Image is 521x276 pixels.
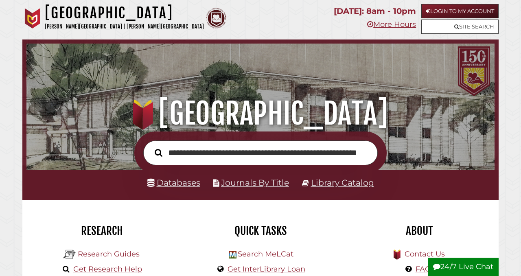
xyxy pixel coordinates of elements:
[28,224,175,238] h2: Research
[405,250,445,258] a: Contact Us
[151,147,166,158] button: Search
[63,248,76,261] img: Hekman Library Logo
[228,265,305,274] a: Get InterLibrary Loan
[334,4,416,18] p: [DATE]: 8am - 10pm
[311,177,374,188] a: Library Catalog
[147,177,200,188] a: Databases
[45,22,204,31] p: [PERSON_NAME][GEOGRAPHIC_DATA] | [PERSON_NAME][GEOGRAPHIC_DATA]
[416,265,435,274] a: FAQs
[78,250,140,258] a: Research Guides
[421,4,499,18] a: Login to My Account
[34,96,487,131] h1: [GEOGRAPHIC_DATA]
[221,177,289,188] a: Journals By Title
[421,20,499,34] a: Site Search
[45,4,204,22] h1: [GEOGRAPHIC_DATA]
[22,8,43,28] img: Calvin University
[155,149,162,157] i: Search
[206,8,226,28] img: Calvin Theological Seminary
[346,224,493,238] h2: About
[367,20,416,29] a: More Hours
[238,250,293,258] a: Search MeLCat
[187,224,334,238] h2: Quick Tasks
[229,251,236,258] img: Hekman Library Logo
[73,265,142,274] a: Get Research Help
